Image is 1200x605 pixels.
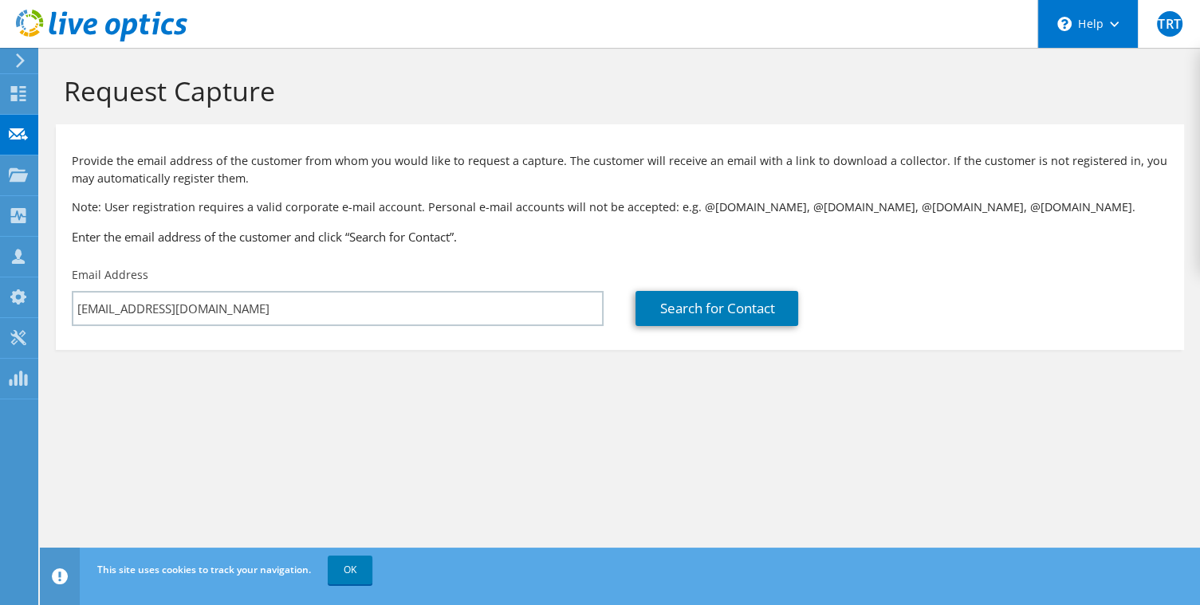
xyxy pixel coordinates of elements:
a: Search for Contact [635,291,798,326]
p: Provide the email address of the customer from whom you would like to request a capture. The cust... [72,152,1168,187]
h1: Request Capture [64,74,1168,108]
label: Email Address [72,267,148,283]
p: Note: User registration requires a valid corporate e-mail account. Personal e-mail accounts will ... [72,198,1168,216]
a: OK [328,556,372,584]
span: TRT [1157,11,1182,37]
svg: \n [1057,17,1072,31]
span: This site uses cookies to track your navigation. [97,563,311,576]
h3: Enter the email address of the customer and click “Search for Contact”. [72,228,1168,246]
